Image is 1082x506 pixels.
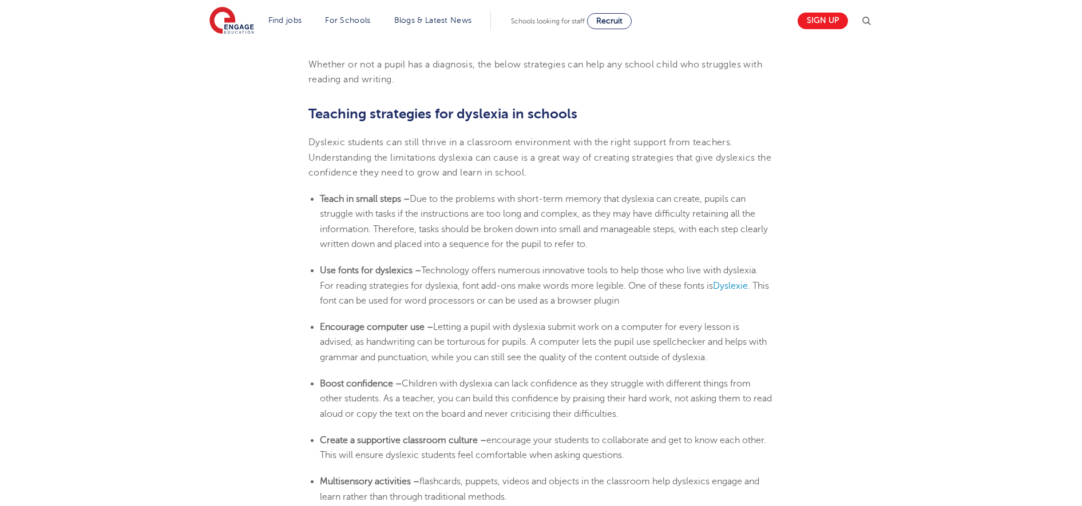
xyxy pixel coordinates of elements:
a: Sign up [798,13,848,29]
span: Technology offers numerous innovative tools to help those who live with dyslexia. For reading str... [320,265,758,290]
a: Find jobs [268,16,302,25]
span: . This font can be used for word processors or can be used as a browser plugin [320,281,769,306]
b: Boost confidence – [320,378,402,389]
b: Create a supportive classroom culture – [320,435,486,445]
b: Multisensory activities – [320,476,419,487]
span: Children with dyslexia can lack confidence as they struggle with different things from other stud... [320,378,772,419]
b: Teach in small steps – [320,194,410,204]
img: Engage Education [209,7,254,35]
span: Dyslexic students can still thrive in a classroom environment with the right support from teacher... [308,137,771,178]
a: Recruit [587,13,632,29]
span: Whether or not a pupil has a diagnosis, the below strategies can help any school child who strugg... [308,59,762,85]
span: encourage your students to collaborate and get to know each other. This will ensure dyslexic stud... [320,435,766,460]
span: Schools looking for staff [511,17,585,25]
b: – [427,322,433,332]
a: For Schools [325,16,370,25]
b: Encourage computer use [320,322,425,332]
span: Due to the problems with short-term memory that dyslexia can create, pupils can struggle with tas... [320,194,768,249]
span: Recruit [596,17,623,25]
span: flashcards, puppets, videos and objects in the classroom help dyslexics engage and learn rather t... [320,476,759,501]
a: Dyslexie [713,281,748,291]
a: Blogs & Latest News [394,16,472,25]
b: Teaching strategies for dyslexia in schools [308,106,577,122]
span: Letting a pupil with dyslexia submit work on a computer for every lesson is advised, as handwriti... [320,322,767,362]
b: Use fonts for dyslexics – [320,265,421,276]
